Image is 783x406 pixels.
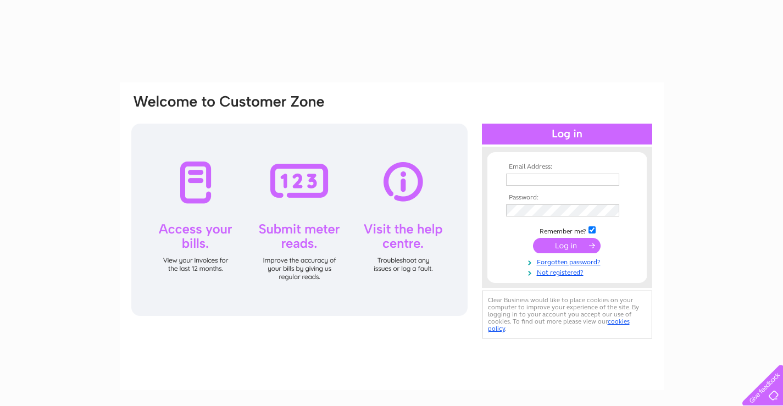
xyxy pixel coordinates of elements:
[482,291,652,338] div: Clear Business would like to place cookies on your computer to improve your experience of the sit...
[488,318,630,332] a: cookies policy
[506,266,631,277] a: Not registered?
[506,256,631,266] a: Forgotten password?
[503,194,631,202] th: Password:
[503,163,631,171] th: Email Address:
[533,238,601,253] input: Submit
[503,225,631,236] td: Remember me?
